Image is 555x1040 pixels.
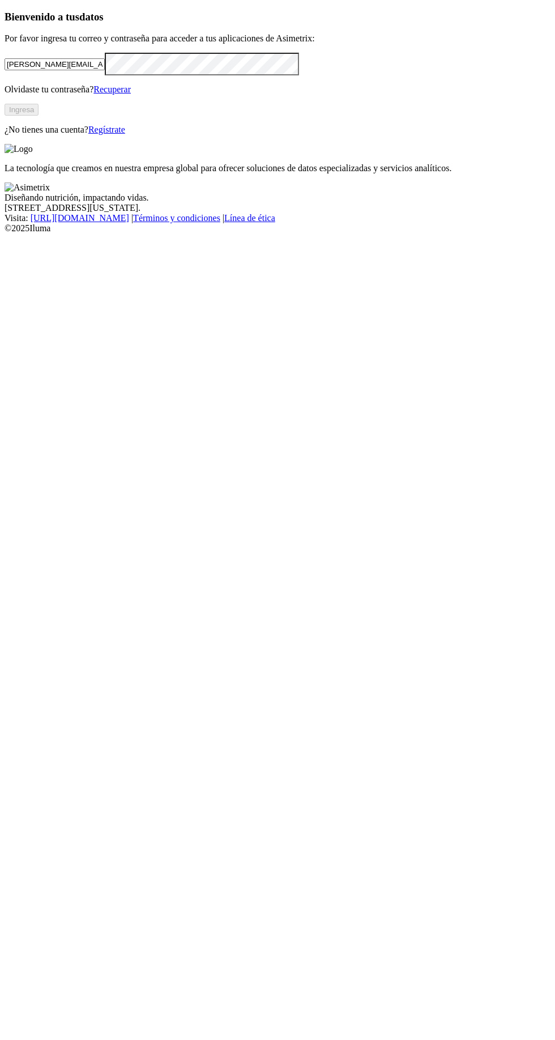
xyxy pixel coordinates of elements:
img: Logo [5,144,33,154]
input: Tu correo [5,58,105,70]
p: ¿No tienes una cuenta? [5,125,550,135]
h3: Bienvenido a tus [5,11,550,23]
span: datos [79,11,104,23]
p: La tecnología que creamos en nuestra empresa global para ofrecer soluciones de datos especializad... [5,163,550,173]
a: Línea de ética [224,213,275,223]
a: Regístrate [88,125,125,134]
div: © 2025 Iluma [5,223,550,234]
div: Visita : | | [5,213,550,223]
a: Términos y condiciones [133,213,220,223]
a: Recuperar [93,84,131,94]
button: Ingresa [5,104,39,116]
p: Por favor ingresa tu correo y contraseña para acceder a tus aplicaciones de Asimetrix: [5,33,550,44]
p: Olvidaste tu contraseña? [5,84,550,95]
img: Asimetrix [5,182,50,193]
div: Diseñando nutrición, impactando vidas. [5,193,550,203]
a: [URL][DOMAIN_NAME] [31,213,129,223]
div: [STREET_ADDRESS][US_STATE]. [5,203,550,213]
